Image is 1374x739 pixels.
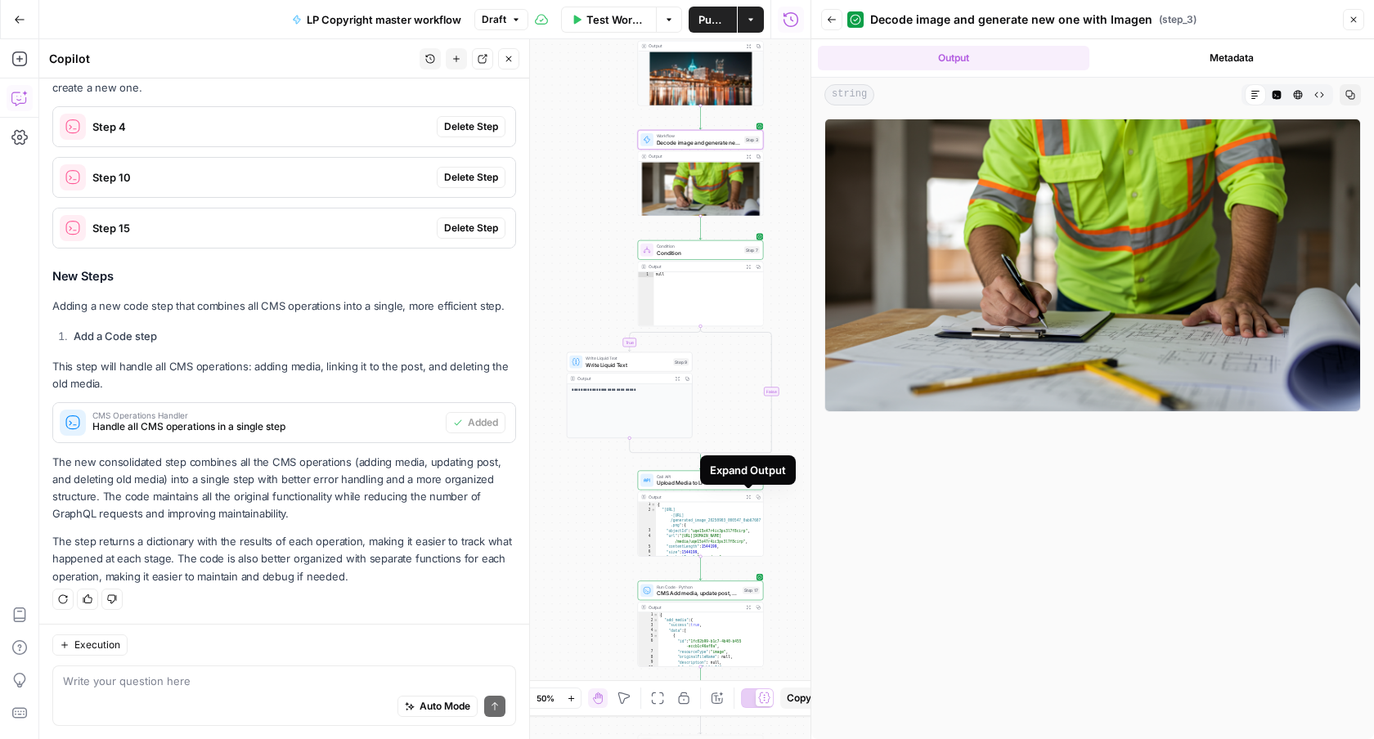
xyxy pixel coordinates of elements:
[638,634,658,638] div: 5
[628,326,700,352] g: Edge from step_7 to step_9
[657,589,739,598] span: CMS Add media, update post, delete old
[649,153,741,159] div: Output
[638,52,763,115] img: ujty7mvkjul9wi3wt20a.jpg
[657,249,741,257] span: Condition
[744,136,760,143] div: Step 3
[657,132,741,139] span: Workflow
[638,130,764,216] div: WorkflowDecode image and generate new one with ImagenStep 3Output
[638,623,658,628] div: 3
[1096,46,1367,70] button: Metadata
[787,691,811,705] span: Copy
[649,43,741,49] div: Output
[657,243,741,249] span: Condition
[638,162,763,226] img: generated_image_20250902_235634_feabd582.png
[468,415,498,430] span: Added
[653,634,658,638] span: Toggle code folding, rows 5 through 54
[653,612,658,617] span: Toggle code folding, rows 1 through 134
[743,587,760,594] div: Step 17
[630,438,701,457] g: Edge from step_9 to step_7-conditional-end
[698,11,727,28] span: Publish
[92,220,430,236] span: Step 15
[52,454,516,523] p: The new consolidated step combines all the CMS operations (adding media, updating post, and delet...
[638,544,656,549] div: 5
[657,138,741,146] span: Decode image and generate new one with Imagen
[92,419,439,434] span: Handle all CMS operations in a single step
[586,361,670,369] span: Write Liquid Text
[651,502,655,507] span: Toggle code folding, rows 1 through 12
[444,170,498,185] span: Delete Step
[780,687,818,709] button: Copy
[824,84,874,105] span: string
[638,612,658,617] div: 1
[577,375,670,382] div: Output
[638,660,658,665] div: 9
[638,638,658,649] div: 6
[638,555,656,560] div: 7
[701,326,772,457] g: Edge from step_7 to step_7-conditional-end
[437,217,505,239] button: Delete Step
[870,11,1152,28] span: Decode image and generate new one with Imagen
[657,479,742,487] span: Upload Media to LP CDN API
[638,240,764,326] div: ConditionConditionStep 7Outputnull
[282,7,471,33] button: LP Copyright master workflow
[699,216,702,240] g: Edge from step_3 to step_7
[638,628,658,633] div: 4
[689,7,737,33] button: Publish
[444,119,498,134] span: Delete Step
[92,119,430,135] span: Step 4
[437,116,505,137] button: Delete Step
[638,618,658,623] div: 2
[474,9,528,30] button: Draft
[586,355,670,361] span: Write Liquid Text
[482,12,506,27] span: Draft
[397,696,478,717] button: Auto Mode
[638,502,656,507] div: 1
[1159,12,1197,27] span: ( step_3 )
[561,7,656,33] button: Test Workflow
[824,119,1361,412] img: output preview
[638,471,764,557] div: Call APIUpload Media to LP CDN APIStep 1Output{ "[URL] -[URL] /generated_image_20250903_000547_0a...
[638,655,658,660] div: 8
[92,411,439,419] span: CMS Operations Handler
[673,358,689,365] div: Step 9
[74,638,120,652] span: Execution
[653,618,658,623] span: Toggle code folding, rows 2 through 112
[818,46,1089,70] button: Output
[649,494,741,500] div: Output
[649,604,741,611] div: Output
[420,699,470,714] span: Auto Mode
[657,584,739,590] span: Run Code · Python
[52,298,516,315] p: Adding a new code step that combines all CMS operations into a single, more efficient step.
[638,665,658,676] div: 10
[638,549,656,554] div: 6
[699,710,702,734] g: Edge from step_4 to step_10
[638,508,656,529] div: 2
[446,412,505,433] button: Added
[638,528,656,533] div: 3
[74,329,157,343] strong: Add a Code step
[699,105,702,129] g: Edge from step_13 to step_3
[699,557,702,580] g: Edge from step_1 to step_17
[437,167,505,188] button: Delete Step
[638,534,656,544] div: 4
[699,667,702,691] g: Edge from step_17 to step_4
[52,358,516,392] p: This step will handle all CMS operations: adding media, linking it to the post, and deleting the ...
[710,462,786,478] div: Expand Output
[49,51,415,67] div: Copilot
[638,20,764,105] div: Output
[653,628,658,633] span: Toggle code folding, rows 4 through 55
[307,11,461,28] span: LP Copyright master workflow
[744,246,760,253] div: Step 7
[649,263,741,270] div: Output
[638,649,658,654] div: 7
[52,266,516,287] h3: New Steps
[537,692,555,705] span: 50%
[699,455,702,469] g: Edge from step_7-conditional-end to step_1
[638,272,653,277] div: 1
[651,508,655,513] span: Toggle code folding, rows 2 through 11
[92,169,430,186] span: Step 10
[586,11,646,28] span: Test Workflow
[52,533,516,584] p: The step returns a dictionary with the results of each operation, making it easier to track what ...
[444,221,498,235] span: Delete Step
[638,580,764,666] div: Run Code · PythonCMS Add media, update post, delete oldStep 17Output{ "add_media":{ "success":tru...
